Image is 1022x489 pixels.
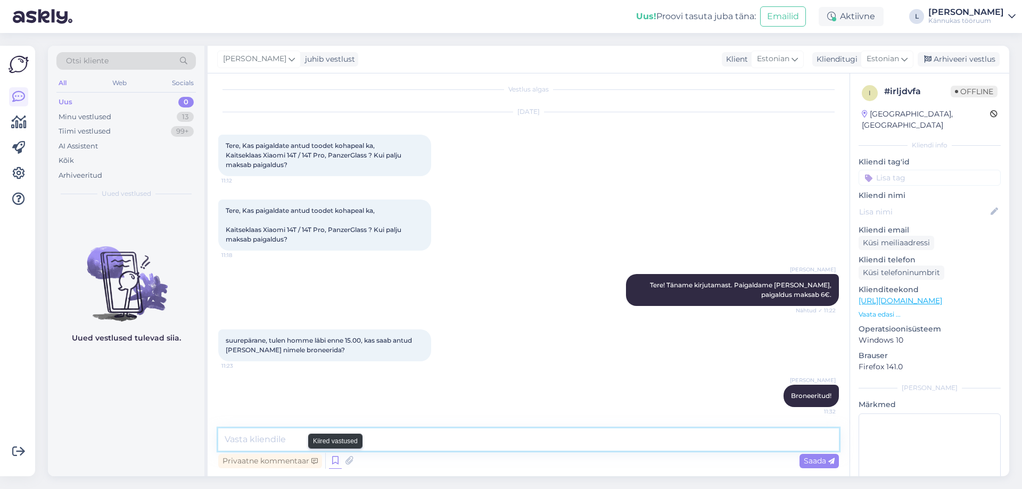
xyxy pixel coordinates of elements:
span: Otsi kliente [66,55,109,67]
div: Kõik [59,155,74,166]
p: Operatsioonisüsteem [859,324,1001,335]
input: Lisa tag [859,170,1001,186]
p: Kliendi nimi [859,190,1001,201]
b: Uus! [636,11,656,21]
div: [PERSON_NAME] [859,383,1001,393]
p: Firefox 141.0 [859,361,1001,372]
div: Minu vestlused [59,112,111,122]
div: Uus [59,97,72,107]
span: Nähtud ✓ 11:22 [796,306,836,314]
small: Kiired vastused [313,436,358,446]
span: 11:32 [796,408,836,416]
div: Socials [170,76,196,90]
div: Küsi telefoninumbrit [859,266,944,280]
span: Tere! Täname kirjutamast. Paigaldame [PERSON_NAME], paigaldus maksab 6€. [650,281,833,299]
input: Lisa nimi [859,206,988,218]
p: Kliendi tag'id [859,156,1001,168]
p: Vaata edasi ... [859,310,1001,319]
div: All [56,76,69,90]
span: [PERSON_NAME] [790,376,836,384]
div: AI Assistent [59,141,98,152]
span: [PERSON_NAME] [790,266,836,273]
div: 0 [178,97,194,107]
div: 13 [177,112,194,122]
div: 99+ [171,126,194,137]
div: juhib vestlust [301,54,355,65]
span: Saada [804,456,835,466]
span: [PERSON_NAME] [223,53,286,65]
a: [URL][DOMAIN_NAME] [859,296,942,305]
div: # irljdvfa [884,85,951,98]
div: Privaatne kommentaar [218,454,322,468]
span: Estonian [757,53,789,65]
div: Küsi meiliaadressi [859,236,934,250]
span: Offline [951,86,998,97]
div: Kännukas tööruum [928,16,1004,25]
span: suurepärane, tulen homme läbi enne 15.00, kas saab antud [PERSON_NAME] nimele broneerida? [226,336,414,354]
p: Uued vestlused tulevad siia. [72,333,181,344]
div: [GEOGRAPHIC_DATA], [GEOGRAPHIC_DATA] [862,109,990,131]
p: Kliendi telefon [859,254,1001,266]
a: [PERSON_NAME]Kännukas tööruum [928,8,1016,25]
div: Arhiveeri vestlus [918,52,1000,67]
span: Tere, Kas paigaldate antud toodet kohapeal ka, Kaitseklaas Xiaomi 14T / 14T Pro, PanzerGlass ? Ku... [226,142,403,169]
span: Estonian [867,53,899,65]
div: Proovi tasuta juba täna: [636,10,756,23]
div: Aktiivne [819,7,884,26]
div: Kliendi info [859,140,1001,150]
p: Märkmed [859,399,1001,410]
div: Web [110,76,129,90]
div: Tiimi vestlused [59,126,111,137]
span: i [869,89,871,97]
div: L [909,9,924,24]
button: Emailid [760,6,806,27]
p: Brauser [859,350,1001,361]
img: No chats [48,227,204,323]
span: 11:18 [221,251,261,259]
span: Tere, Kas paigaldate antud toodet kohapeal ka, Kaitseklaas Xiaomi 14T / 14T Pro, PanzerGlass ? Ku... [226,206,403,243]
span: 11:12 [221,177,261,185]
div: Klienditugi [812,54,858,65]
span: Broneeritud! [791,392,831,400]
div: Vestlus algas [218,85,839,94]
span: Uued vestlused [102,189,151,198]
p: Windows 10 [859,335,1001,346]
img: Askly Logo [9,54,29,74]
div: Klient [722,54,748,65]
p: Kliendi email [859,225,1001,236]
div: [DATE] [218,107,839,117]
span: 11:23 [221,362,261,370]
p: Klienditeekond [859,284,1001,295]
div: Arhiveeritud [59,170,102,181]
div: [PERSON_NAME] [928,8,1004,16]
